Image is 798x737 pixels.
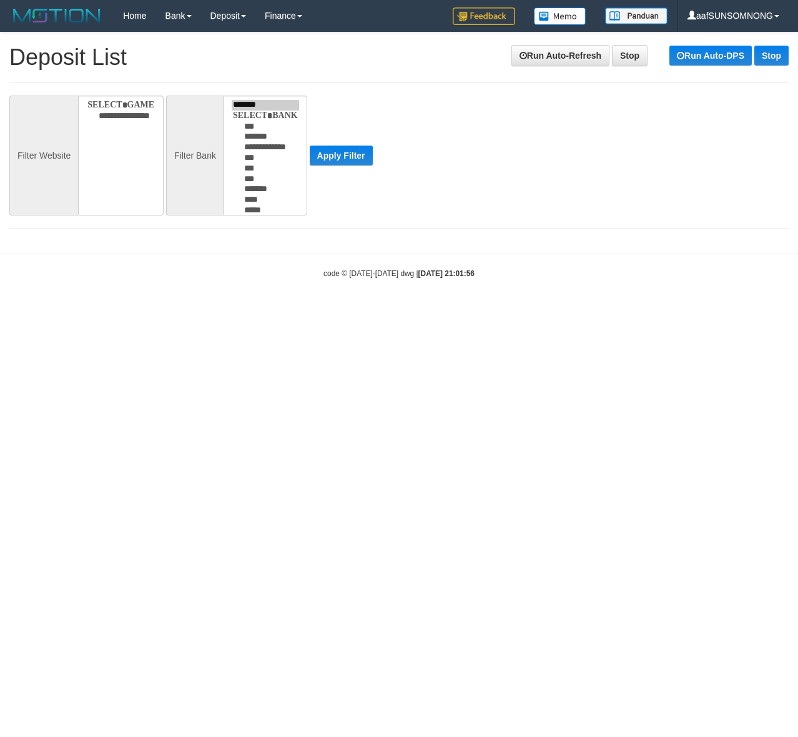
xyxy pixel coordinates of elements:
a: Stop [612,45,648,66]
strong: [DATE] 21:01:56 [418,269,475,278]
a: Stop [754,46,789,66]
img: MOTION_logo.png [9,6,104,25]
button: Apply Filter [310,146,373,166]
img: panduan.png [605,7,667,24]
img: Feedback.jpg [453,7,515,25]
small: code © [DATE]-[DATE] dwg | [323,269,475,278]
a: Run Auto-Refresh [511,45,609,66]
div: Filter Bank [166,96,224,215]
a: Run Auto-DPS [669,46,752,66]
h1: Deposit List [9,45,789,70]
img: Button%20Memo.svg [534,7,586,25]
div: Filter Website [9,96,78,215]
